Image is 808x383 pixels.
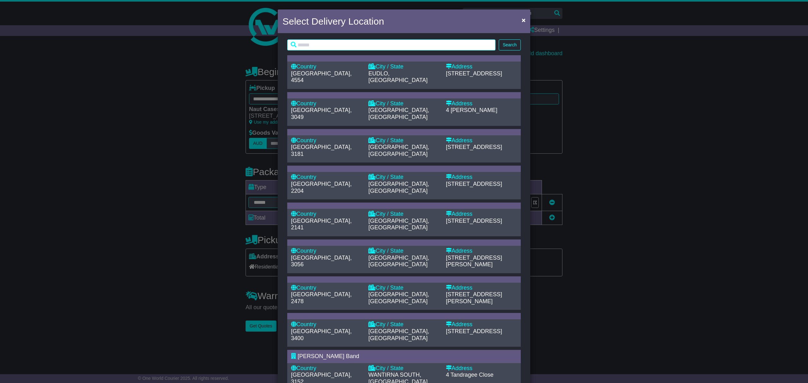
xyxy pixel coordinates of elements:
div: City / State [368,100,439,107]
h4: Select Delivery Location [282,14,384,28]
span: [GEOGRAPHIC_DATA], [GEOGRAPHIC_DATA] [368,328,429,341]
div: Address [446,321,517,328]
span: [STREET_ADDRESS][PERSON_NAME] [446,255,502,268]
div: Address [446,211,517,218]
span: [GEOGRAPHIC_DATA], 2478 [291,291,352,304]
div: Address [446,137,517,144]
span: EUDLO, [GEOGRAPHIC_DATA] [368,70,427,84]
span: [GEOGRAPHIC_DATA], 3056 [291,255,352,268]
div: Country [291,285,362,292]
div: Address [446,63,517,70]
span: [GEOGRAPHIC_DATA], 3400 [291,328,352,341]
span: [GEOGRAPHIC_DATA], 2204 [291,181,352,194]
div: City / State [368,211,439,218]
span: [GEOGRAPHIC_DATA], [GEOGRAPHIC_DATA] [368,181,429,194]
div: City / State [368,137,439,144]
button: Search [499,39,521,50]
div: City / State [368,174,439,181]
span: × [522,16,526,24]
div: City / State [368,365,439,372]
div: City / State [368,248,439,255]
span: [STREET_ADDRESS] [446,181,502,187]
div: Address [446,365,517,372]
span: [STREET_ADDRESS][PERSON_NAME] [446,291,502,304]
span: [GEOGRAPHIC_DATA], 3181 [291,144,352,157]
span: 4 [PERSON_NAME] [446,107,497,113]
span: [STREET_ADDRESS] [446,328,502,334]
span: [STREET_ADDRESS] [446,70,502,77]
div: Country [291,63,362,70]
span: [GEOGRAPHIC_DATA], [GEOGRAPHIC_DATA] [368,144,429,157]
button: Close [519,14,529,27]
span: [GEOGRAPHIC_DATA], [GEOGRAPHIC_DATA] [368,255,429,268]
span: [GEOGRAPHIC_DATA], [GEOGRAPHIC_DATA] [368,291,429,304]
div: Country [291,321,362,328]
span: [STREET_ADDRESS] [446,218,502,224]
div: Country [291,174,362,181]
div: Country [291,248,362,255]
div: City / State [368,285,439,292]
span: [GEOGRAPHIC_DATA], 4554 [291,70,352,84]
div: Country [291,365,362,372]
span: [GEOGRAPHIC_DATA], [GEOGRAPHIC_DATA] [368,107,429,120]
div: Country [291,137,362,144]
div: Address [446,100,517,107]
div: Address [446,248,517,255]
span: [STREET_ADDRESS] [446,144,502,150]
span: [PERSON_NAME] Band [298,353,359,359]
span: 4 Tandragee Close [446,372,494,378]
span: [GEOGRAPHIC_DATA], 2141 [291,218,352,231]
span: [GEOGRAPHIC_DATA], [GEOGRAPHIC_DATA] [368,218,429,231]
div: Country [291,211,362,218]
div: Address [446,174,517,181]
div: City / State [368,321,439,328]
div: Country [291,100,362,107]
span: [GEOGRAPHIC_DATA], 3049 [291,107,352,120]
div: City / State [368,63,439,70]
div: Address [446,285,517,292]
